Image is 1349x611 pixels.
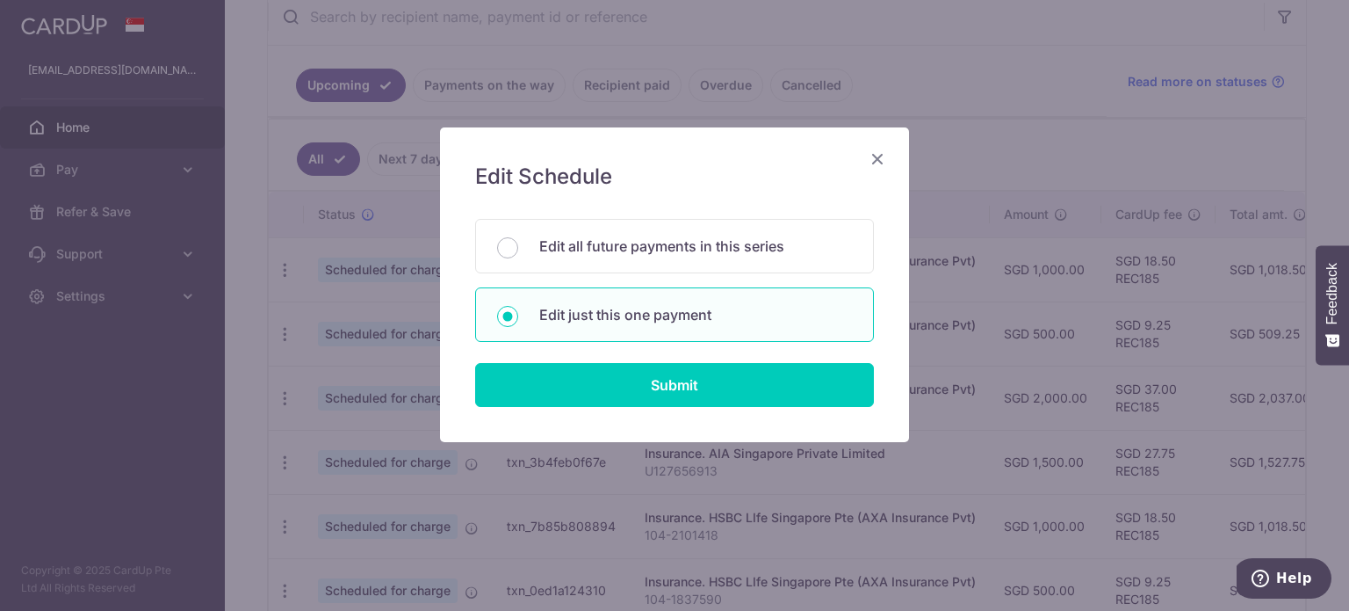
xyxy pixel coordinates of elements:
[539,236,852,257] p: Edit all future payments in this series
[475,363,874,407] input: Submit
[1324,263,1340,324] span: Feedback
[1316,245,1349,365] button: Feedback - Show survey
[475,163,874,191] h5: Edit Schedule
[539,304,852,325] p: Edit just this one payment
[1237,558,1331,602] iframe: Opens a widget where you can find more information
[867,149,888,170] button: Close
